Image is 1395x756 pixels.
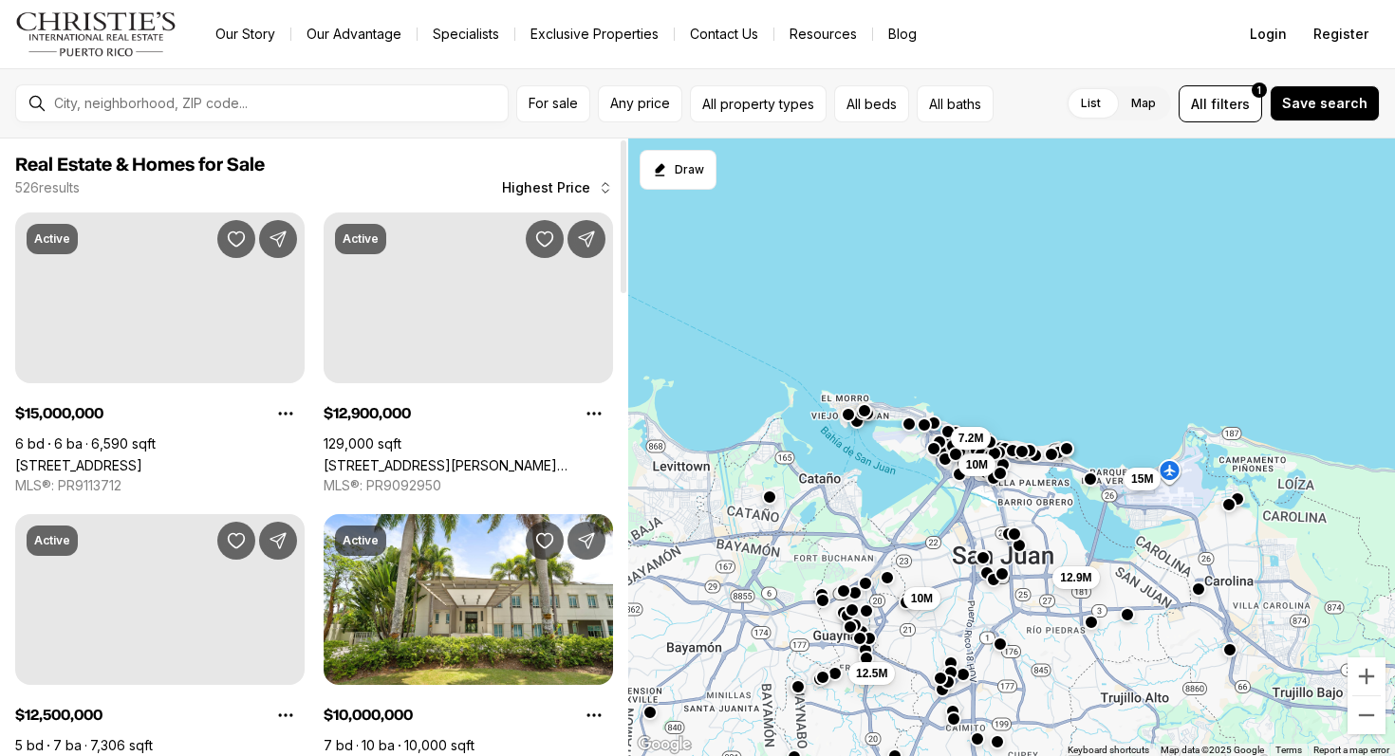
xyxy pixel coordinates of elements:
[1313,27,1368,42] span: Register
[515,21,674,47] a: Exclusive Properties
[1250,27,1287,42] span: Login
[324,457,613,473] a: 602 BARBOSA AVE, SAN JUAN PR, 00926
[1052,566,1099,589] button: 12.9M
[15,11,177,57] img: logo
[675,21,773,47] button: Contact Us
[267,696,305,734] button: Property options
[259,522,297,560] button: Share Property
[575,696,613,734] button: Property options
[903,587,940,610] button: 10M
[1211,94,1250,114] span: filters
[640,150,716,190] button: Start drawing
[911,591,933,606] span: 10M
[491,169,624,207] button: Highest Price
[774,21,872,47] a: Resources
[1191,94,1207,114] span: All
[526,522,564,560] button: Save Property: 9 CASTANA ST
[1282,96,1367,111] span: Save search
[1060,570,1091,585] span: 12.9M
[15,180,80,195] p: 526 results
[958,431,983,446] span: 7.2M
[1257,83,1261,98] span: 1
[1302,15,1380,53] button: Register
[259,220,297,258] button: Share Property
[958,453,995,476] button: 10M
[529,96,578,111] span: For sale
[343,533,379,548] p: Active
[34,231,70,247] p: Active
[567,220,605,258] button: Share Property
[567,522,605,560] button: Share Property
[966,457,988,472] span: 10M
[950,427,991,450] button: 7.2M
[502,180,590,195] span: Highest Price
[575,395,613,433] button: Property options
[848,662,895,685] button: 12.5M
[598,85,682,122] button: Any price
[873,21,932,47] a: Blog
[526,220,564,258] button: Save Property: 602 BARBOSA AVE
[291,21,417,47] a: Our Advantage
[1116,86,1171,120] label: Map
[217,522,255,560] button: Save Property: URB. LA LOMITA CALLE VISTA LINDA
[343,231,379,247] p: Active
[610,96,670,111] span: Any price
[1270,85,1380,121] button: Save search
[917,85,994,122] button: All baths
[217,220,255,258] button: Save Property: 20 AMAPOLA ST
[856,666,887,681] span: 12.5M
[1066,86,1116,120] label: List
[690,85,827,122] button: All property types
[267,395,305,433] button: Property options
[1179,85,1262,122] button: Allfilters1
[1238,15,1298,53] button: Login
[418,21,514,47] a: Specialists
[34,533,70,548] p: Active
[15,457,142,473] a: 20 AMAPOLA ST, CAROLINA PR, 00979
[1124,468,1161,490] button: 15M
[834,85,909,122] button: All beds
[15,156,265,175] span: Real Estate & Homes for Sale
[200,21,290,47] a: Our Story
[1131,471,1153,487] span: 15M
[516,85,590,122] button: For sale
